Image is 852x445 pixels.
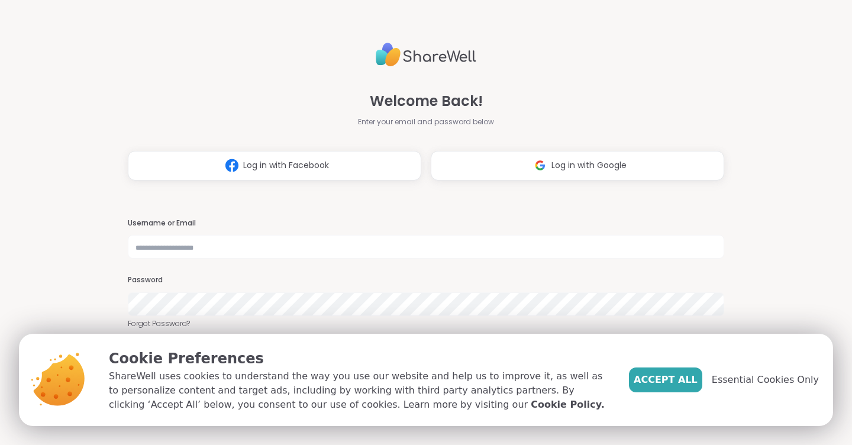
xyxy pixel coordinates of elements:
p: ShareWell uses cookies to understand the way you use our website and help us to improve it, as we... [109,369,610,412]
span: Accept All [634,373,698,387]
button: Log in with Google [431,151,724,180]
h3: Password [128,275,724,285]
img: ShareWell Logo [376,38,476,72]
span: Log in with Facebook [243,159,329,172]
a: Forgot Password? [128,318,724,329]
span: Welcome Back! [370,91,483,112]
span: Essential Cookies Only [712,373,819,387]
p: Cookie Preferences [109,348,610,369]
span: Enter your email and password below [358,117,494,127]
h3: Username or Email [128,218,724,228]
span: Log in with Google [551,159,627,172]
img: ShareWell Logomark [529,154,551,176]
button: Accept All [629,367,702,392]
img: ShareWell Logomark [221,154,243,176]
a: Cookie Policy. [531,398,604,412]
button: Log in with Facebook [128,151,421,180]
